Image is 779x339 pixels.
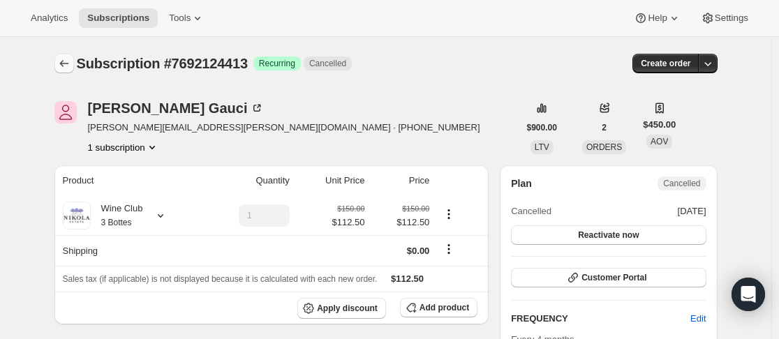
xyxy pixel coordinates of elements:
div: [PERSON_NAME] Gauci [88,101,265,115]
small: $150.00 [337,204,364,213]
span: Reactivate now [578,229,639,241]
span: $112.50 [332,216,364,229]
span: Customer Portal [581,272,646,283]
button: Subscriptions [54,54,74,73]
small: 3 Bottes [101,218,132,227]
th: Product [54,165,200,196]
button: Create order [632,54,699,73]
span: LTV [535,142,549,152]
span: Cancelled [309,58,346,69]
button: Edit [682,308,714,330]
div: Open Intercom Messenger [732,278,765,311]
span: Add product [420,302,469,313]
span: $112.50 [391,273,424,284]
span: $112.50 [373,216,429,229]
button: 2 [593,118,615,137]
span: Subscriptions [87,13,149,24]
th: Quantity [200,165,294,196]
span: ORDERS [586,142,622,152]
span: Analytics [31,13,68,24]
span: [DATE] [678,204,706,218]
span: $900.00 [527,122,557,133]
span: 2 [602,122,607,133]
span: Tools [169,13,191,24]
span: Create order [641,58,690,69]
th: Price [369,165,433,196]
span: Apply discount [317,303,378,314]
button: Settings [692,8,757,28]
button: Customer Portal [511,268,706,287]
span: Recurring [259,58,295,69]
button: Tools [161,8,213,28]
span: Joe Gauci [54,101,77,123]
button: $900.00 [519,118,565,137]
span: Cancelled [511,204,551,218]
span: Subscription #7692124413 [77,56,248,71]
span: Cancelled [663,178,700,189]
button: Help [625,8,689,28]
button: Product actions [438,206,460,222]
th: Unit Price [294,165,369,196]
button: Product actions [88,140,159,154]
div: Wine Club [91,202,143,229]
th: Shipping [54,235,200,266]
span: Help [648,13,667,24]
span: $450.00 [643,118,676,132]
span: AOV [651,137,668,146]
button: Add product [400,298,477,317]
small: $150.00 [402,204,429,213]
button: Reactivate now [511,225,706,245]
button: Analytics [22,8,76,28]
button: Subscriptions [79,8,158,28]
h2: Plan [511,176,532,190]
span: Settings [715,13,748,24]
h2: FREQUENCY [511,312,690,326]
button: Shipping actions [438,241,460,257]
span: Sales tax (if applicable) is not displayed because it is calculated with each new order. [63,274,378,284]
span: [PERSON_NAME][EMAIL_ADDRESS][PERSON_NAME][DOMAIN_NAME] · [PHONE_NUMBER] [88,121,480,135]
span: $0.00 [407,246,430,256]
button: Apply discount [297,298,386,319]
img: product img [63,202,91,229]
span: Edit [690,312,706,326]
